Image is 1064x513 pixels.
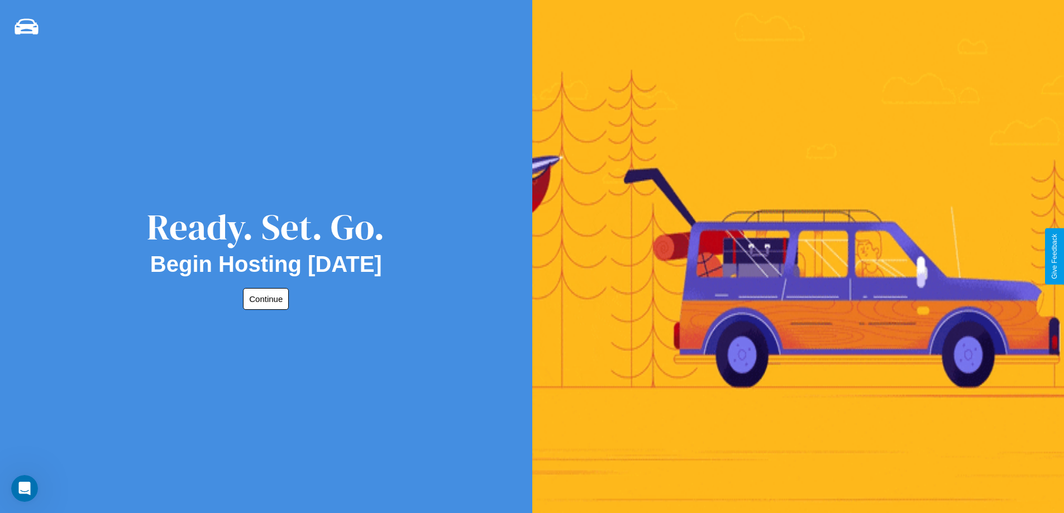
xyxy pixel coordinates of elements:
[1051,234,1058,279] div: Give Feedback
[243,288,289,310] button: Continue
[11,475,38,502] iframe: Intercom live chat
[150,252,382,277] h2: Begin Hosting [DATE]
[147,202,385,252] div: Ready. Set. Go.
